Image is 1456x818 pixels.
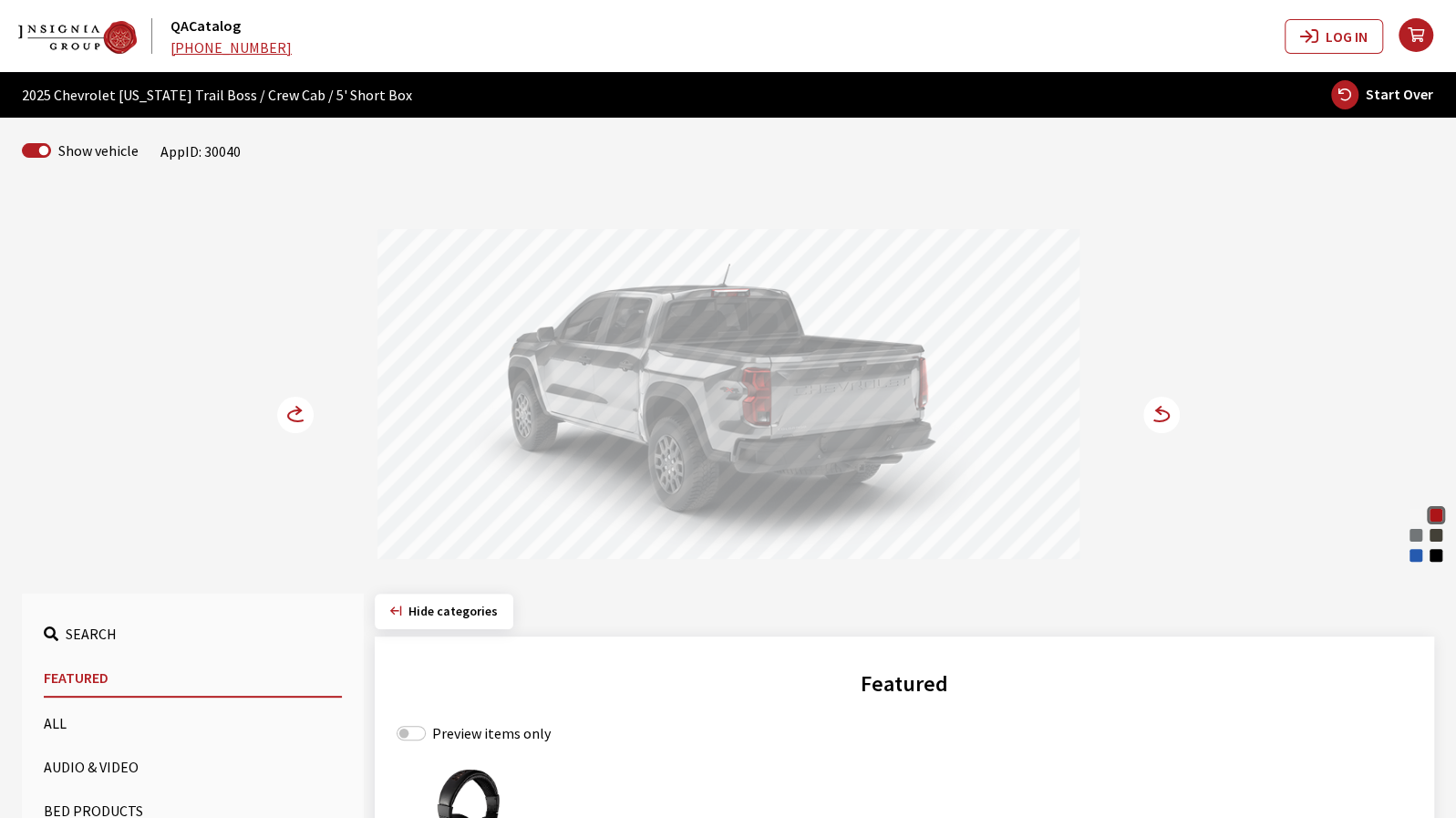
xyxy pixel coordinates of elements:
div: Black [1427,546,1445,564]
a: QACatalog [170,16,241,35]
span: 2025 Chevrolet [US_STATE] Trail Boss / Crew Cab / 5' Short Box [22,84,412,106]
button: your cart [1398,4,1456,68]
label: Show vehicle [58,140,139,161]
a: [PHONE_NUMBER] [170,38,292,57]
img: Dashboard [18,21,137,54]
span: Click to hide category section. [408,603,498,619]
button: Start Over [1330,79,1434,110]
div: Reef Blue Metallic [1407,546,1425,564]
div: Summit White [1407,506,1425,524]
div: Radiant Red Tintcoat [1427,506,1445,524]
span: Search [66,625,117,643]
button: Audio & Video [44,749,342,785]
button: Featured [44,659,342,698]
button: Hide categories [375,594,513,629]
h2: Featured [397,668,1412,700]
div: Sterling Gray Metallic [1407,526,1425,544]
button: Log In [1285,19,1383,54]
label: Preview items only [432,722,551,744]
button: All [44,705,342,741]
span: Start Over [1366,85,1433,103]
div: AppID: 30040 [160,140,241,162]
div: Harvest Bronze Metallic [1427,526,1445,544]
a: QACatalog logo [18,18,167,53]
